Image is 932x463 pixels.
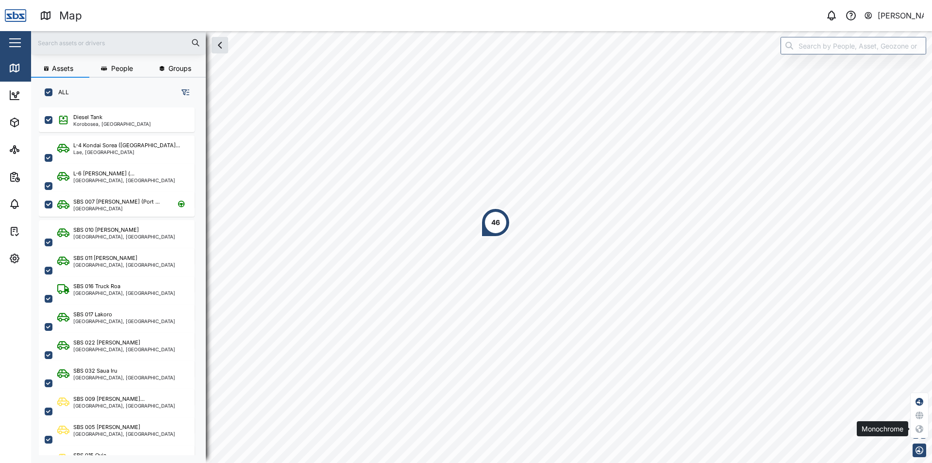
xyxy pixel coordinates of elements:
[25,117,55,128] div: Assets
[878,10,924,22] div: [PERSON_NAME]
[25,144,49,155] div: Sites
[73,375,175,380] div: [GEOGRAPHIC_DATA], [GEOGRAPHIC_DATA]
[73,113,102,121] div: Diesel Tank
[73,347,175,352] div: [GEOGRAPHIC_DATA], [GEOGRAPHIC_DATA]
[73,254,137,262] div: SBS 011 [PERSON_NAME]
[73,234,175,239] div: [GEOGRAPHIC_DATA], [GEOGRAPHIC_DATA]
[25,63,47,73] div: Map
[73,367,117,375] div: SBS 032 Saua Iru
[25,199,55,209] div: Alarms
[39,104,205,455] div: grid
[73,141,180,150] div: L-4 Kondai Sorea ([GEOGRAPHIC_DATA]...
[781,37,926,54] input: Search by People, Asset, Geozone or Place
[59,7,82,24] div: Map
[31,31,932,463] canvas: Map
[491,217,500,228] div: 46
[73,339,140,347] div: SBS 022 [PERSON_NAME]
[73,121,151,126] div: Korobosea, [GEOGRAPHIC_DATA]
[481,208,510,237] div: Map marker
[168,65,191,72] span: Groups
[25,171,58,182] div: Reports
[73,310,112,319] div: SBS 017 Lakoro
[25,253,60,264] div: Settings
[5,5,26,26] img: Main Logo
[73,282,120,291] div: SBS 016 Truck Roa
[73,395,145,403] div: SBS 009 [PERSON_NAME]...
[73,403,175,408] div: [GEOGRAPHIC_DATA], [GEOGRAPHIC_DATA]
[73,150,180,154] div: Lae, [GEOGRAPHIC_DATA]
[73,178,175,183] div: [GEOGRAPHIC_DATA], [GEOGRAPHIC_DATA]
[73,198,160,206] div: SBS 007 [PERSON_NAME] (Port ...
[73,226,139,234] div: SBS 010 [PERSON_NAME]
[73,170,134,178] div: L-6 [PERSON_NAME] (...
[73,319,175,324] div: [GEOGRAPHIC_DATA], [GEOGRAPHIC_DATA]
[25,90,69,101] div: Dashboard
[73,431,175,436] div: [GEOGRAPHIC_DATA], [GEOGRAPHIC_DATA]
[52,88,69,96] label: ALL
[25,226,52,237] div: Tasks
[73,423,140,431] div: SBS 005 [PERSON_NAME]
[864,9,924,22] button: [PERSON_NAME]
[111,65,133,72] span: People
[73,262,175,267] div: [GEOGRAPHIC_DATA], [GEOGRAPHIC_DATA]
[73,206,160,211] div: [GEOGRAPHIC_DATA]
[52,65,73,72] span: Assets
[37,35,200,50] input: Search assets or drivers
[73,291,175,295] div: [GEOGRAPHIC_DATA], [GEOGRAPHIC_DATA]
[73,451,106,460] div: SBS 015 Ovia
